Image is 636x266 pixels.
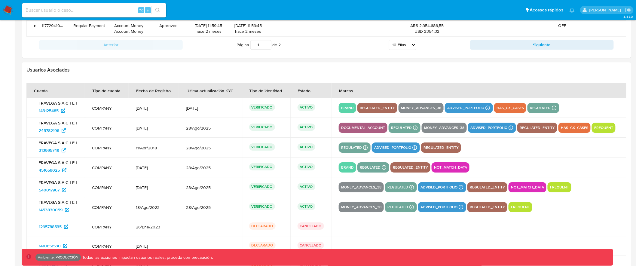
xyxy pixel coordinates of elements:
[81,255,213,260] p: Todas las acciones impactan usuarios reales, proceda con precaución.
[22,6,166,14] input: Buscar usuario o caso...
[147,7,149,13] span: s
[151,6,164,14] button: search-icon
[623,14,633,19] span: 3.158.0
[570,8,575,13] a: Notificaciones
[530,7,564,13] span: Accesos rápidos
[625,7,631,13] a: Salir
[139,7,143,13] span: ⌥
[26,67,626,73] h2: Usuarios Asociados
[589,7,623,13] p: diego.assum@mercadolibre.com
[38,256,78,258] p: Ambiente: PRODUCCIÓN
